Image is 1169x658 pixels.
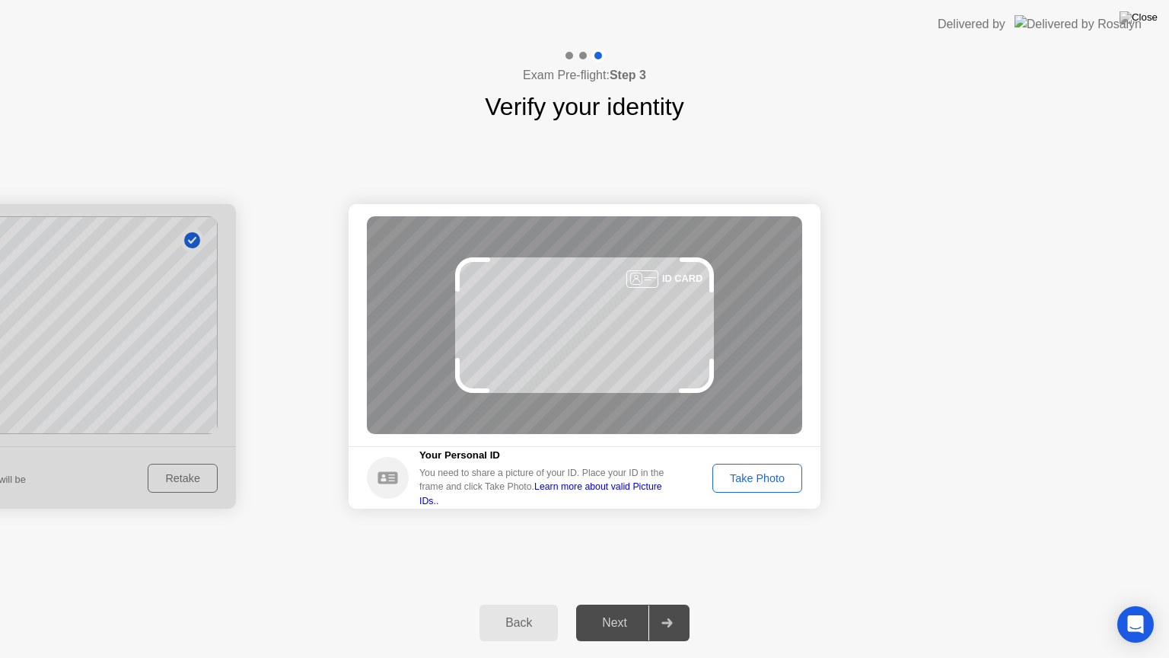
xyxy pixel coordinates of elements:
div: Next [581,616,648,630]
div: ID CARD [662,271,702,286]
b: Step 3 [610,69,646,81]
button: Next [576,605,690,641]
img: Close [1120,11,1158,24]
button: Take Photo [712,464,802,493]
div: Back [484,616,553,630]
h1: Verify your identity [485,88,683,125]
div: Delivered by [938,15,1005,34]
div: Take Photo [718,472,797,484]
div: Open Intercom Messenger [1117,606,1154,643]
button: Back [479,605,558,641]
h4: Exam Pre-flight: [523,66,646,85]
div: You need to share a picture of your ID. Place your ID in the frame and click Take Photo. [419,466,675,508]
a: Learn more about valid Picture IDs.. [419,481,662,506]
img: Delivered by Rosalyn [1015,15,1142,33]
h5: Your Personal ID [419,448,675,463]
